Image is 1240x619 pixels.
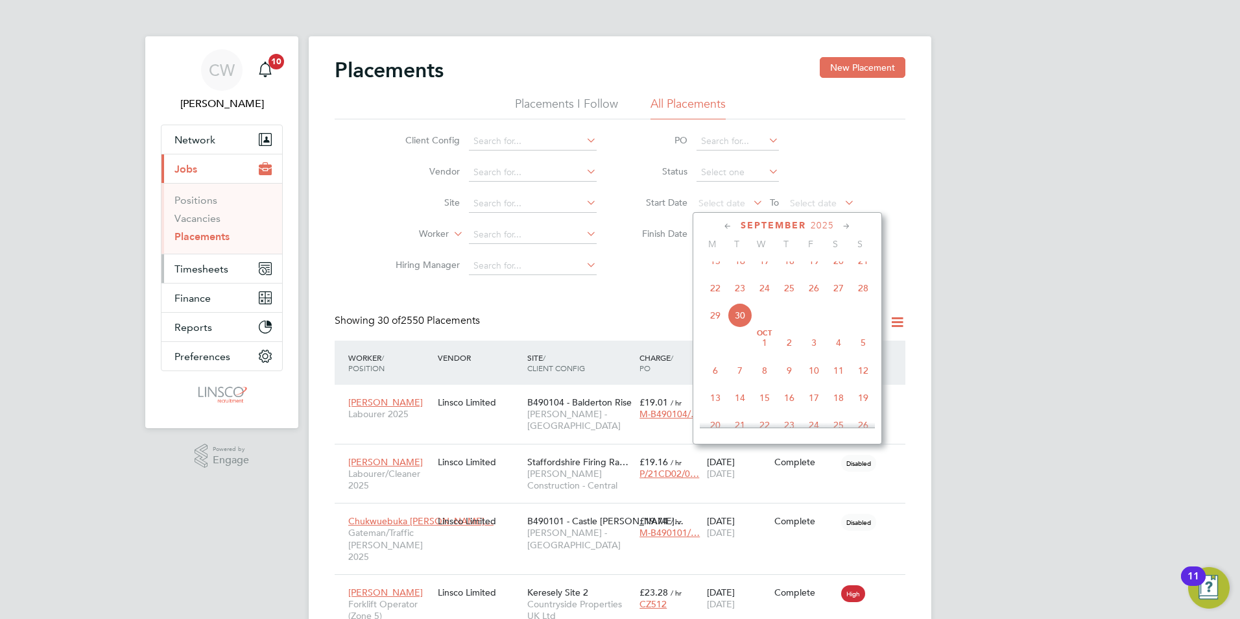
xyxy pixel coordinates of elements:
input: Search for... [697,132,779,151]
div: Linsco Limited [435,580,524,605]
span: 10 [802,358,826,383]
span: CW [209,62,235,79]
span: 17 [752,249,777,273]
li: Placements I Follow [515,96,618,119]
span: / hr [671,588,682,598]
span: Gateman/Traffic [PERSON_NAME] 2025 [348,527,431,563]
span: 11 [826,358,851,383]
li: All Placements [650,96,726,119]
span: 1 [752,330,777,355]
span: / hr [671,516,682,526]
span: Engage [213,455,249,466]
label: PO [629,134,687,146]
label: Client Config [385,134,460,146]
span: 26 [802,276,826,300]
span: [PERSON_NAME] - [GEOGRAPHIC_DATA] [527,408,633,431]
span: 9 [777,358,802,383]
span: £19.01 [639,396,668,408]
span: M-B490101/… [639,527,700,539]
span: 21 [851,249,876,273]
span: 15 [703,249,728,273]
span: 30 of [377,314,401,327]
span: S [823,238,848,250]
span: 5 [851,330,876,355]
button: New Placement [820,57,905,78]
div: Worker [345,346,435,380]
a: Positions [174,194,217,206]
span: 16 [728,249,752,273]
span: / Position [348,352,385,373]
span: [PERSON_NAME] [348,456,423,468]
span: [DATE] [707,598,735,610]
span: 2025 [811,220,834,231]
span: Timesheets [174,263,228,275]
span: Disabled [841,455,876,472]
span: Staffordshire Firing Ra… [527,456,628,468]
span: High [841,585,865,602]
span: Network [174,134,215,146]
span: 27 [826,276,851,300]
span: 22 [703,276,728,300]
span: [DATE] [707,527,735,539]
span: [PERSON_NAME] [348,587,423,598]
a: Powered byEngage [195,444,250,468]
span: 20 [826,249,851,273]
span: / Client Config [527,352,585,373]
a: Chukwuebuka [PERSON_NAME]…Gateman/Traffic [PERSON_NAME] 2025Linsco LimitedB490101 - Castle [PERSO... [345,508,905,519]
span: 18 [826,385,851,410]
label: Hiring Manager [385,259,460,271]
a: CW[PERSON_NAME] [161,49,283,112]
span: 19 [802,249,826,273]
span: S [848,238,872,250]
span: 2 [777,330,802,355]
h2: Placements [335,57,444,83]
span: 25 [777,276,802,300]
a: [PERSON_NAME]Labourer/Cleaner 2025Linsco LimitedStaffordshire Firing Ra…[PERSON_NAME] Constructio... [345,449,905,460]
a: Vacancies [174,212,221,225]
a: 10 [252,49,278,91]
span: / hr [671,398,682,407]
span: 26 [851,413,876,437]
div: [DATE] [704,580,771,616]
button: Finance [161,284,282,312]
div: Vendor [435,346,524,369]
span: M [700,238,724,250]
span: £19.16 [639,456,668,468]
span: Labourer 2025 [348,408,431,420]
span: To [766,194,783,211]
span: Jobs [174,163,197,175]
span: P/21CD02/0… [639,468,699,479]
span: 15 [752,385,777,410]
span: Finance [174,292,211,304]
span: 18 [777,249,802,273]
input: Search for... [469,257,597,275]
span: 3 [802,330,826,355]
span: 20 [703,413,728,437]
button: Jobs [161,154,282,183]
nav: Main navigation [145,36,298,428]
span: Disabled [841,514,876,531]
button: Open Resource Center, 11 new notifications [1188,567,1230,609]
span: £19.74 [639,515,668,527]
span: 4 [826,330,851,355]
span: 24 [752,276,777,300]
span: 24 [802,413,826,437]
span: CZ512 [639,598,667,610]
span: Chloe Whittall [161,96,283,112]
span: 14 [728,385,752,410]
span: W [749,238,774,250]
span: 17 [802,385,826,410]
span: Select date [790,197,837,209]
span: Select date [698,197,745,209]
span: Oct [752,330,777,337]
label: Worker [374,228,449,241]
span: Preferences [174,350,230,363]
label: Status [629,165,687,177]
div: Charge [636,346,704,380]
span: [PERSON_NAME] [348,396,423,408]
input: Search for... [469,226,597,244]
span: [PERSON_NAME] - [GEOGRAPHIC_DATA] [527,527,633,550]
div: [DATE] [704,509,771,545]
span: M-B490104/… [639,408,700,420]
span: 8 [752,358,777,383]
